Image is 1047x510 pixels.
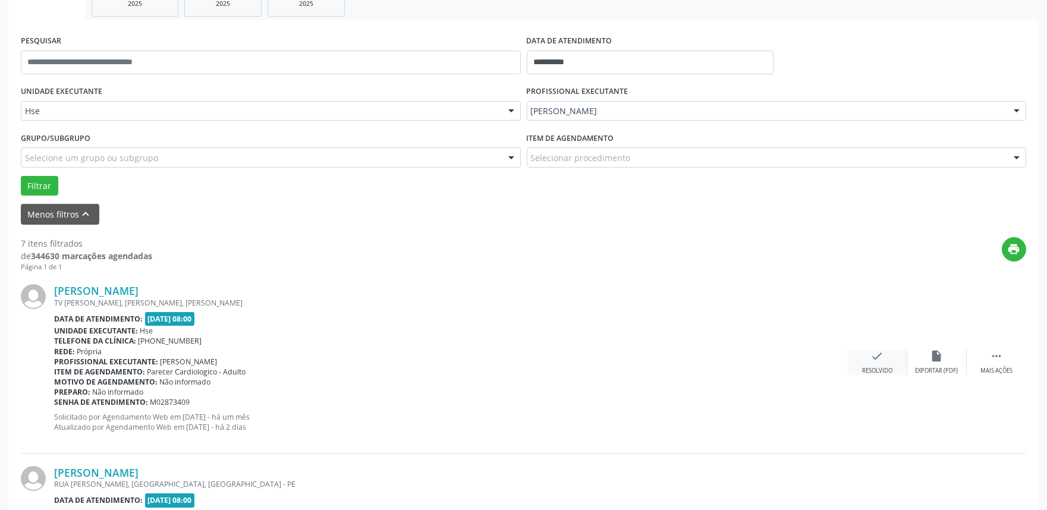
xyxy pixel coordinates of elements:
button: Filtrar [21,176,58,196]
a: [PERSON_NAME] [54,466,139,479]
div: 7 itens filtrados [21,237,152,250]
label: PROFISSIONAL EXECUTANTE [527,83,628,101]
i: keyboard_arrow_up [80,207,93,221]
b: Data de atendimento: [54,314,143,324]
label: PESQUISAR [21,32,61,51]
b: Rede: [54,347,75,357]
b: Item de agendamento: [54,367,145,377]
a: [PERSON_NAME] [54,284,139,297]
i: check [871,350,884,363]
strong: 344630 marcações agendadas [31,250,152,262]
img: img [21,466,46,491]
b: Data de atendimento: [54,495,143,505]
i: print [1008,243,1021,256]
img: img [21,284,46,309]
span: Parecer Cardiologico - Adulto [147,367,246,377]
span: [DATE] 08:00 [145,312,195,326]
span: [PERSON_NAME] [161,357,218,367]
div: Exportar (PDF) [916,367,958,375]
button: print [1002,237,1026,262]
span: Não informado [93,387,144,397]
i:  [990,350,1003,363]
div: de [21,250,152,262]
span: Selecionar procedimento [531,152,631,164]
button: Menos filtroskeyboard_arrow_up [21,204,99,225]
span: Hse [140,326,153,336]
span: [DATE] 08:00 [145,493,195,507]
div: Resolvido [862,367,892,375]
b: Preparo: [54,387,90,397]
div: TV [PERSON_NAME], [PERSON_NAME], [PERSON_NAME] [54,298,848,308]
label: Grupo/Subgrupo [21,129,90,147]
label: UNIDADE EXECUTANTE [21,83,102,101]
label: DATA DE ATENDIMENTO [527,32,612,51]
span: Própria [77,347,102,357]
label: Item de agendamento [527,129,614,147]
span: Hse [25,105,496,117]
span: Não informado [160,377,211,387]
i: insert_drive_file [930,350,944,363]
b: Motivo de agendamento: [54,377,158,387]
span: M02873409 [150,397,190,407]
b: Unidade executante: [54,326,138,336]
span: Selecione um grupo ou subgrupo [25,152,158,164]
p: Solicitado por Agendamento Web em [DATE] - há um mês Atualizado por Agendamento Web em [DATE] - h... [54,412,848,432]
b: Profissional executante: [54,357,158,367]
b: Telefone da clínica: [54,336,136,346]
b: Senha de atendimento: [54,397,148,407]
div: Mais ações [980,367,1013,375]
div: Página 1 de 1 [21,262,152,272]
div: RUA [PERSON_NAME], [GEOGRAPHIC_DATA], [GEOGRAPHIC_DATA] - PE [54,479,848,489]
span: [PHONE_NUMBER] [139,336,202,346]
span: [PERSON_NAME] [531,105,1002,117]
